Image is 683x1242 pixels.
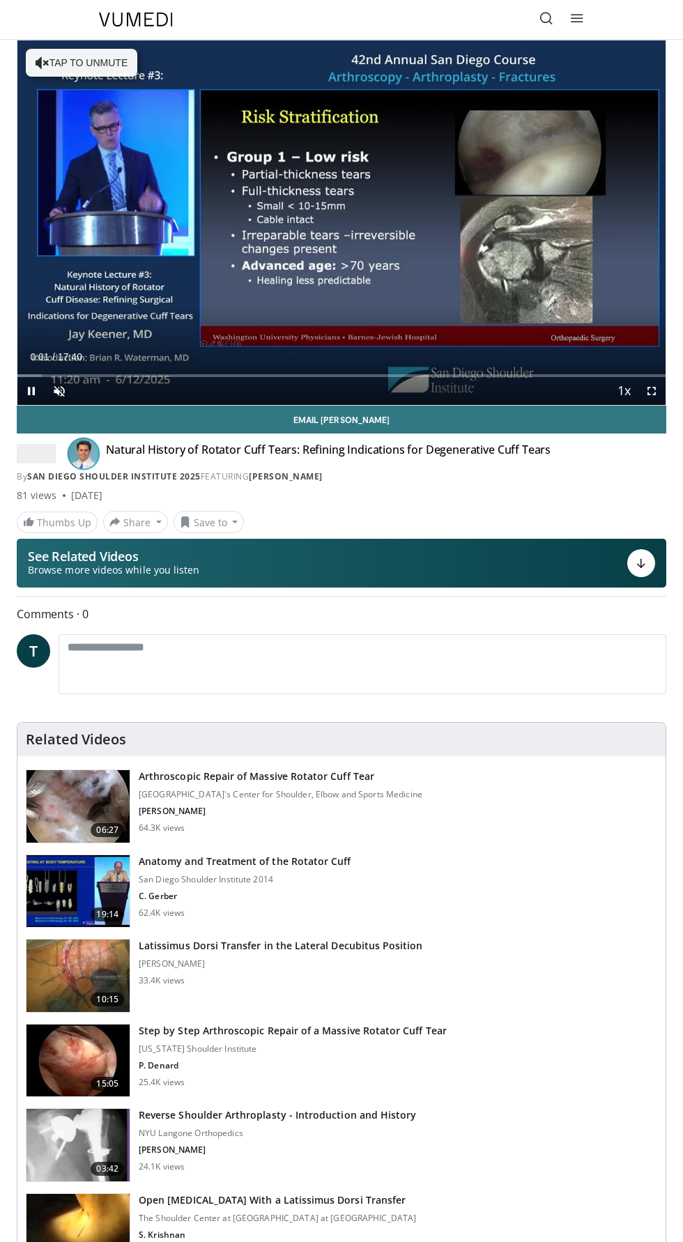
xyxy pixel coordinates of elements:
h4: Related Videos [26,731,126,748]
p: 62.4K views [139,907,185,919]
div: Progress Bar [17,374,666,377]
img: 38501_0000_3.png.150x105_q85_crop-smart_upscale.jpg [26,940,130,1012]
button: Share [103,511,168,533]
div: By FEATURING [17,470,666,483]
h3: Arthroscopic Repair of Massive Rotator Cuff Tear [139,769,422,783]
p: S. Krishnan [139,1229,416,1241]
h4: Natural History of Rotator Cuff Tears: Refining Indications for Degenerative Cuff Tears [106,443,551,465]
img: 58008271-3059-4eea-87a5-8726eb53a503.150x105_q85_crop-smart_upscale.jpg [26,855,130,928]
p: C. Gerber [139,891,351,902]
img: VuMedi Logo [99,13,173,26]
p: 24.1K views [139,1161,185,1172]
p: [PERSON_NAME] [139,958,423,969]
p: 33.4K views [139,975,185,986]
img: San Diego Shoulder Institute 2025 [17,443,56,465]
p: [GEOGRAPHIC_DATA]'s Center for Shoulder, Elbow and Sports Medicine [139,789,422,800]
span: Browse more videos while you listen [28,563,199,577]
h3: Step by Step Arthroscopic Repair of a Massive Rotator Cuff Tear [139,1024,447,1038]
img: zucker_4.png.150x105_q85_crop-smart_upscale.jpg [26,1109,130,1181]
p: [PERSON_NAME] [139,1144,416,1156]
a: 03:42 Reverse Shoulder Arthroplasty - Introduction and History NYU Langone Orthopedics [PERSON_NA... [26,1108,657,1182]
span: 15:05 [91,1077,124,1091]
p: The Shoulder Center at [GEOGRAPHIC_DATA] at [GEOGRAPHIC_DATA] [139,1213,416,1224]
button: Fullscreen [638,377,666,405]
span: 03:42 [91,1162,124,1176]
button: Save to [174,511,245,533]
img: 7cd5bdb9-3b5e-40f2-a8f4-702d57719c06.150x105_q85_crop-smart_upscale.jpg [26,1025,130,1097]
span: Comments 0 [17,605,666,623]
a: 15:05 Step by Step Arthroscopic Repair of a Massive Rotator Cuff Tear [US_STATE] Shoulder Institu... [26,1024,657,1098]
span: / [52,351,55,362]
h3: Anatomy and Treatment of the Rotator Cuff [139,854,351,868]
a: 06:27 Arthroscopic Repair of Massive Rotator Cuff Tear [GEOGRAPHIC_DATA]'s Center for Shoulder, E... [26,769,657,843]
a: 19:14 Anatomy and Treatment of the Rotator Cuff San Diego Shoulder Institute 2014 C. Gerber 62.4K... [26,854,657,928]
a: T [17,634,50,668]
video-js: Video Player [17,40,666,405]
h3: Latissimus Dorsi Transfer in the Lateral Decubitus Position [139,939,423,953]
img: 281021_0002_1.png.150x105_q85_crop-smart_upscale.jpg [26,770,130,843]
span: 0:01 [30,351,49,362]
span: 06:27 [91,823,124,837]
a: 10:15 Latissimus Dorsi Transfer in the Lateral Decubitus Position [PERSON_NAME] 33.4K views [26,939,657,1013]
a: Email [PERSON_NAME] [17,406,666,434]
p: [PERSON_NAME] [139,806,422,817]
button: Playback Rate [610,377,638,405]
img: Avatar [67,437,100,470]
a: San Diego Shoulder Institute 2025 [27,470,201,482]
span: 10:15 [91,992,124,1006]
p: See Related Videos [28,549,199,563]
span: 17:40 [58,351,82,362]
p: P. Denard [139,1060,447,1071]
p: [US_STATE] Shoulder Institute [139,1043,447,1055]
h3: Open [MEDICAL_DATA] With a Latissimus Dorsi Transfer [139,1193,416,1207]
h3: Reverse Shoulder Arthroplasty - Introduction and History [139,1108,416,1122]
p: 25.4K views [139,1077,185,1088]
button: Tap to unmute [26,49,137,77]
p: NYU Langone Orthopedics [139,1128,416,1139]
div: [DATE] [71,489,102,503]
button: Pause [17,377,45,405]
button: See Related Videos Browse more videos while you listen [17,539,666,588]
a: [PERSON_NAME] [249,470,323,482]
a: Thumbs Up [17,512,98,533]
span: 81 views [17,489,57,503]
span: 19:14 [91,907,124,921]
p: 64.3K views [139,822,185,834]
p: San Diego Shoulder Institute 2014 [139,874,351,885]
button: Unmute [45,377,73,405]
